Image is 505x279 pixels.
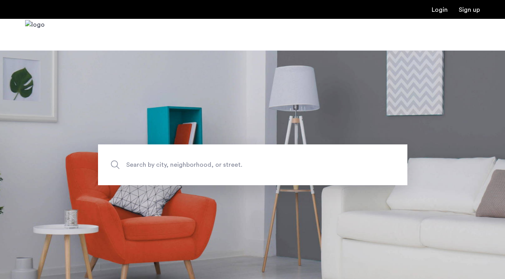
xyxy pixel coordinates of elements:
[432,7,448,13] a: Login
[25,20,45,49] a: Cazamio Logo
[25,20,45,49] img: logo
[98,144,407,185] input: Apartment Search
[126,159,343,170] span: Search by city, neighborhood, or street.
[459,7,480,13] a: Registration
